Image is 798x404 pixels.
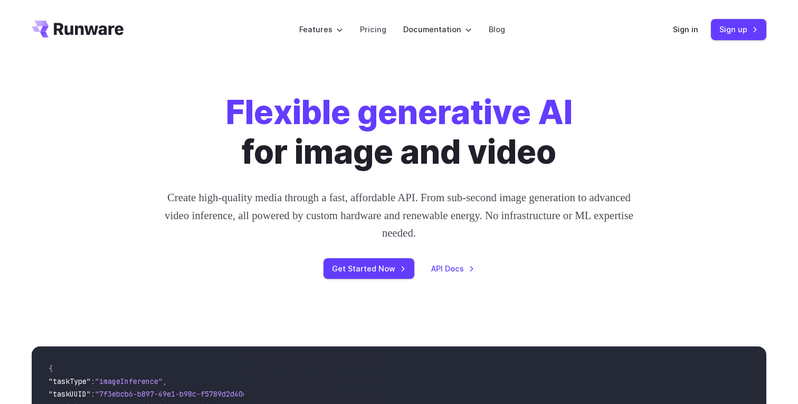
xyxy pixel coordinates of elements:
[95,377,163,386] span: "imageInference"
[91,389,95,399] span: :
[49,389,91,399] span: "taskUUID"
[49,377,91,386] span: "taskType"
[226,93,573,172] h1: for image and video
[403,23,472,35] label: Documentation
[324,258,414,279] a: Get Started Now
[226,92,573,132] strong: Flexible generative AI
[91,377,95,386] span: :
[49,364,53,373] span: {
[489,23,505,35] a: Blog
[164,189,634,241] p: Create high-quality media through a fast, affordable API. From sub-second image generation to adv...
[95,389,255,399] span: "7f3ebcb6-b897-49e1-b98c-f5789d2d40d7"
[32,21,123,37] a: Go to /
[711,19,766,40] a: Sign up
[431,262,474,275] a: API Docs
[673,23,698,35] a: Sign in
[163,377,167,386] span: ,
[299,23,343,35] label: Features
[360,23,386,35] a: Pricing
